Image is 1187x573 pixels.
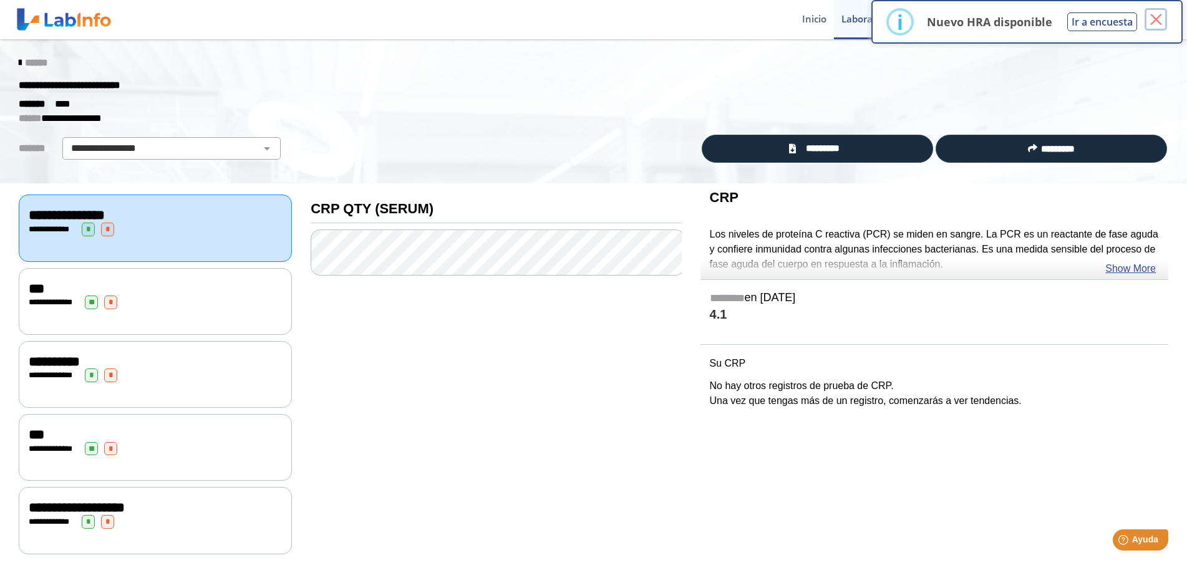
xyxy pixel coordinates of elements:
[897,11,903,33] div: i
[710,378,1159,408] p: No hay otros registros de prueba de CRP. Una vez que tengas más de un registro, comenzarás a ver ...
[710,291,1159,306] h5: en [DATE]
[1105,261,1156,276] a: Show More
[1067,12,1137,31] button: Ir a encuesta
[1145,8,1167,31] button: Close this dialog
[710,190,739,205] b: CRP
[1076,524,1173,559] iframe: Help widget launcher
[710,307,1159,323] h4: 4.1
[927,14,1052,29] p: Nuevo HRA disponible
[710,227,1159,272] p: Los niveles de proteína C reactiva (PCR) se miden en sangre. La PCR es un reactante de fase aguda...
[710,356,1159,371] p: Su CRP
[311,201,434,216] b: CRP QTY (SERUM)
